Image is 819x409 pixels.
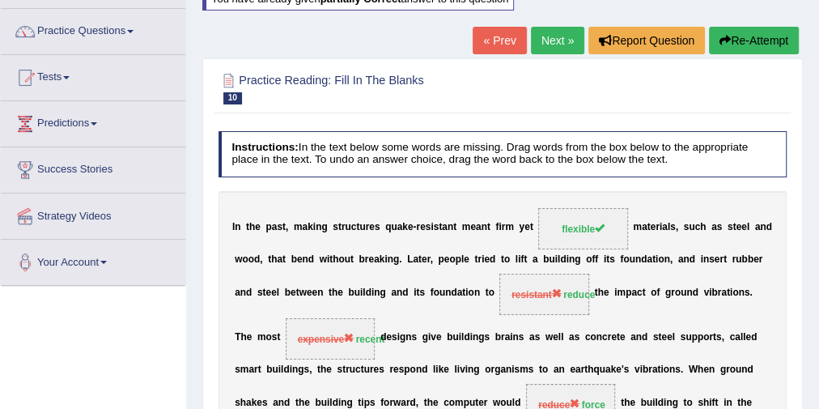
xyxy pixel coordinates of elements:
b: a [678,253,684,265]
b: t [282,221,286,232]
b: s [277,221,282,232]
b: i [465,287,468,298]
b: t [350,253,354,265]
b: s [392,331,397,343]
b: e [604,287,609,298]
b: a [391,287,397,298]
b: p [265,221,271,232]
b: t [606,253,609,265]
b: n [569,253,575,265]
b: i [700,253,702,265]
b: i [482,253,484,265]
b: s [670,221,676,232]
b: a [374,253,380,265]
b: n [405,331,411,343]
b: a [457,287,463,298]
b: n [482,221,487,232]
b: a [529,331,535,343]
b: h [700,221,706,232]
b: n [703,253,709,265]
b: o [586,253,592,265]
b: g [575,253,580,265]
b: a [647,253,652,265]
h4: In the text below some words are missing. Drag words from the box below to the appropriate place ... [219,131,787,177]
b: s [411,331,417,343]
b: d [451,287,456,298]
b: o [623,253,629,265]
button: Re-Attempt [709,27,799,54]
b: u [359,221,365,232]
b: n [448,221,453,232]
b: , [670,253,673,265]
b: s [333,221,338,232]
b: t [486,287,489,298]
b: e [470,221,476,232]
b: r [719,253,724,265]
b: s [484,331,490,343]
b: m [294,221,303,232]
b: h [249,221,255,232]
b: d [246,287,252,298]
b: m [462,221,471,232]
b: o [242,253,248,265]
b: , [260,253,262,265]
b: t [501,253,504,265]
b: b [359,253,364,265]
b: i [327,253,329,265]
b: i [397,331,400,343]
a: Success Stories [1,147,185,188]
b: a [413,253,418,265]
b: r [718,287,722,298]
b: o [248,253,254,265]
b: e [297,253,303,265]
b: d [693,287,698,298]
b: t [733,221,736,232]
b: f [495,221,499,232]
b: c [351,221,357,232]
b: u [630,253,635,265]
b: e [553,331,558,343]
b: u [452,331,458,343]
span: Drop target [538,208,628,249]
b: t [487,221,490,232]
b: e [436,331,442,343]
b: u [549,253,554,265]
b: d [490,253,495,265]
b: d [690,253,695,265]
b: e [266,287,272,298]
b: n [397,287,402,298]
b: g [400,331,405,343]
b: t [296,287,299,298]
a: Predictions [1,101,185,142]
b: s [419,287,425,298]
b: e [715,253,720,265]
b: a [533,253,538,265]
b: i [656,253,658,265]
b: r [416,221,420,232]
b: i [428,331,431,343]
b: , [286,221,288,232]
b: t [727,287,730,298]
b: a [755,221,761,232]
b: . [749,287,752,298]
b: b [495,331,501,343]
b: r [427,253,431,265]
b: h [332,287,337,298]
b: t [530,221,533,232]
b: t [595,287,598,298]
b: b [741,253,747,265]
b: l [558,253,560,265]
b: t [418,253,422,265]
b: o [338,253,344,265]
b: f [592,253,595,265]
b: n [317,287,323,298]
b: i [499,221,501,232]
span: 10 [223,92,242,104]
b: e [753,253,759,265]
b: n [235,221,240,232]
b: u [391,221,397,232]
b: o [449,253,455,265]
b: t [329,253,333,265]
b: d [560,253,566,265]
b: p [438,253,443,265]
